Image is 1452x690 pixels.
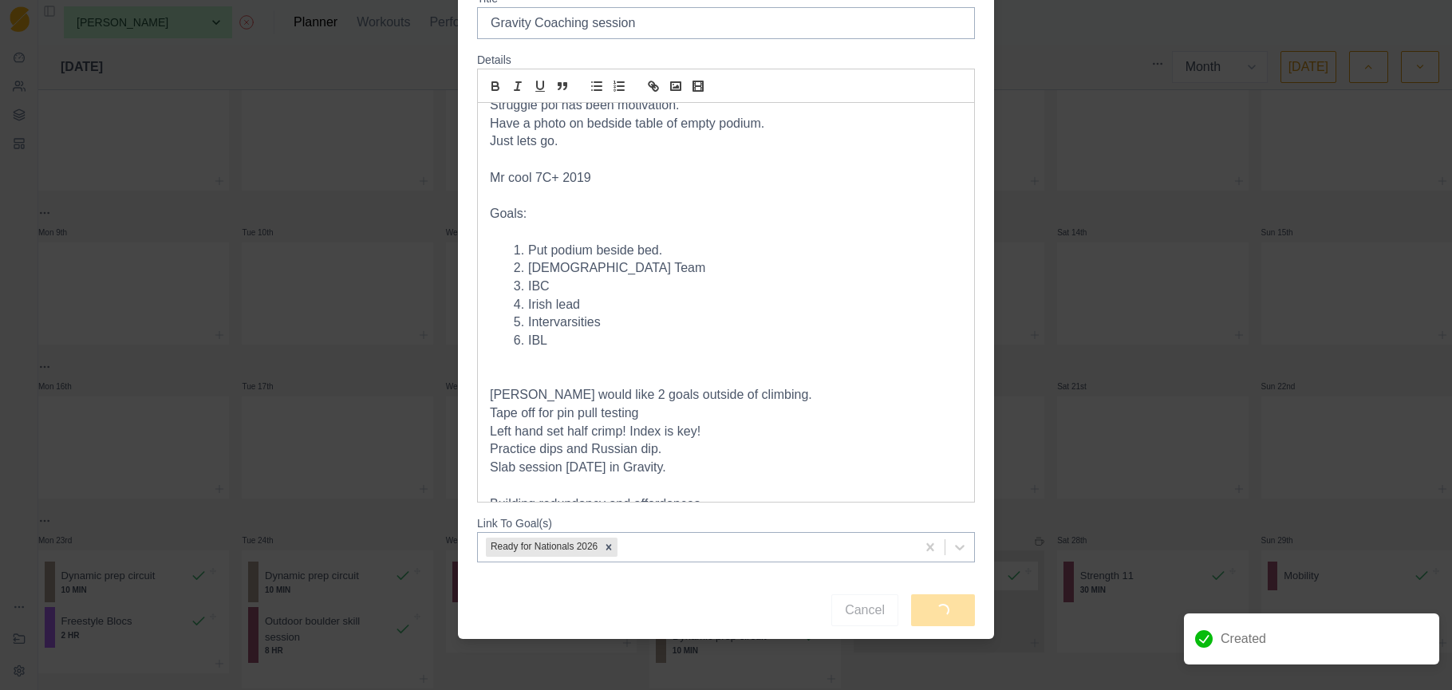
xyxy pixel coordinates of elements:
button: list: ordered [608,77,630,96]
button: list: bullet [586,77,608,96]
li: Intervarsities [509,313,962,332]
p: Mr cool 7C+ 2019 [490,169,962,187]
button: video [687,77,709,96]
p: Building redundancy and affordances [490,495,962,514]
li: IBL [509,332,962,350]
li: IBC [509,278,962,296]
label: Link To Goal(s) [477,515,975,562]
button: italic [507,77,529,96]
p: Struggle poi has been motivation. [490,97,962,115]
p: Practice dips and Russian dip. [490,440,962,459]
input: Link To Goal(s)Ready for Nationals 2026Remove Ready for Nationals 2026 [621,538,624,555]
button: bold [484,77,507,96]
div: Created [1184,613,1439,664]
button: image [665,77,687,96]
p: Goals: [490,205,962,223]
div: Remove Ready for Nationals 2026 [600,538,617,557]
button: underline [529,77,551,96]
button: Cancel [831,594,898,626]
label: Details [477,52,965,69]
input: Awesome training day [477,7,975,39]
p: Slab session [DATE] in Gravity. [490,459,962,477]
p: Left hand set half crimp! Index is key! [490,423,962,441]
button: blockquote [551,77,574,96]
p: [PERSON_NAME] would like 2 goals outside of climbing. [490,386,962,404]
button: link [642,77,665,96]
li: Put podium beside bed. [509,242,962,260]
p: Tape off for pin pull testing [490,404,962,423]
div: Ready for Nationals 2026 [486,538,600,557]
p: Have a photo on bedside table of empty podium. [490,115,962,133]
p: Just lets go. [490,132,962,151]
li: [DEMOGRAPHIC_DATA] Team [509,259,962,278]
li: Irish lead [509,296,962,314]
